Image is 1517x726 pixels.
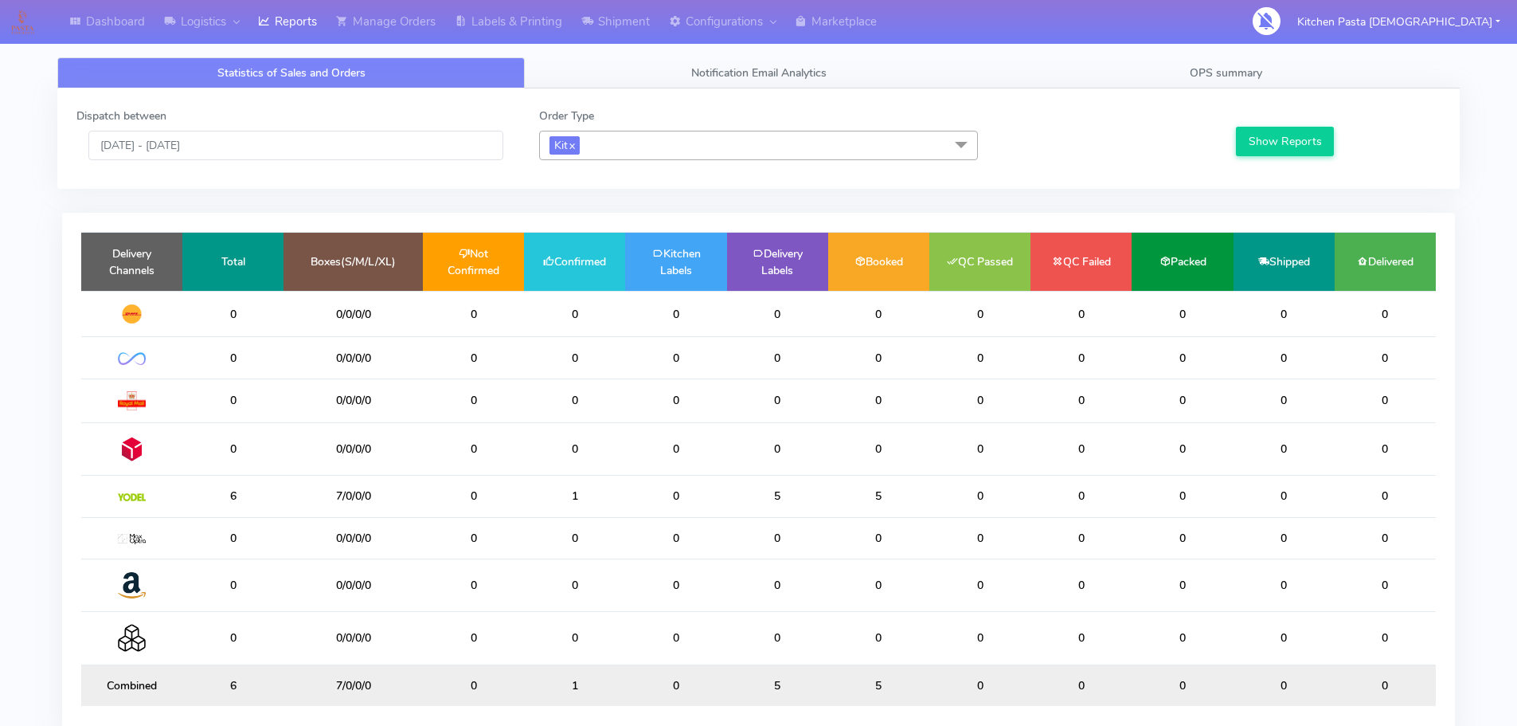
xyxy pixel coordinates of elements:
td: 0 [1335,337,1436,379]
td: 0 [1335,559,1436,611]
td: 0 [524,379,625,422]
td: QC Failed [1030,233,1132,291]
td: 0 [727,291,828,337]
td: 0 [625,559,726,611]
td: 0 [524,559,625,611]
td: 0 [1335,517,1436,559]
td: 0 [828,612,929,665]
td: QC Passed [929,233,1030,291]
td: 0 [1335,665,1436,706]
td: 0 [828,291,929,337]
td: 0 [828,559,929,611]
td: 0 [1030,476,1132,517]
span: Kit [549,136,580,155]
td: 0 [625,665,726,706]
input: Pick the Daterange [88,131,503,160]
td: 0 [1132,337,1233,379]
td: 0 [524,422,625,475]
label: Dispatch between [76,108,166,124]
td: 0/0/0/0 [283,517,423,559]
td: 0 [182,559,283,611]
td: 0 [182,379,283,422]
td: 0 [423,517,524,559]
td: 0 [929,612,1030,665]
td: Delivery Labels [727,233,828,291]
td: 0 [1030,337,1132,379]
td: 0 [1132,665,1233,706]
td: 0 [1132,612,1233,665]
td: 0 [1030,379,1132,422]
td: 0 [1234,517,1335,559]
img: OnFleet [118,352,146,366]
img: DHL [118,304,146,324]
td: 0 [423,422,524,475]
td: 5 [828,665,929,706]
span: Statistics of Sales and Orders [217,65,366,80]
td: 0 [423,476,524,517]
td: 0 [524,337,625,379]
td: 0/0/0/0 [283,291,423,337]
td: 0 [423,379,524,422]
td: 0 [182,422,283,475]
td: 0 [423,665,524,706]
td: 0 [828,337,929,379]
td: Kitchen Labels [625,233,726,291]
td: 0 [625,337,726,379]
td: 0 [182,291,283,337]
td: 1 [524,665,625,706]
td: 0 [1030,422,1132,475]
td: 1 [524,476,625,517]
td: 0 [828,422,929,475]
td: 0 [929,665,1030,706]
td: 6 [182,665,283,706]
td: 0 [524,517,625,559]
td: 0 [1132,559,1233,611]
td: 0 [625,379,726,422]
td: 0 [828,379,929,422]
td: 0 [929,422,1030,475]
td: 0/0/0/0 [283,612,423,665]
td: 0 [1132,476,1233,517]
td: 0 [423,291,524,337]
td: 0 [1335,476,1436,517]
td: 0 [423,559,524,611]
td: 5 [727,665,828,706]
td: 0 [929,559,1030,611]
td: 0 [423,612,524,665]
td: 0 [625,291,726,337]
td: 0 [929,291,1030,337]
td: 0 [1234,291,1335,337]
td: 0 [423,337,524,379]
td: 0 [1132,291,1233,337]
td: 0 [1132,422,1233,475]
td: Total [182,233,283,291]
td: 0 [625,517,726,559]
td: 0 [524,291,625,337]
td: 0 [1335,422,1436,475]
img: DPD [118,435,146,463]
td: 0 [1234,612,1335,665]
td: 0 [929,517,1030,559]
td: 0 [727,559,828,611]
td: 0 [182,337,283,379]
td: 0 [1234,665,1335,706]
td: 0/0/0/0 [283,422,423,475]
td: 0 [625,612,726,665]
td: 0 [828,517,929,559]
td: Packed [1132,233,1233,291]
td: 0 [929,476,1030,517]
td: Booked [828,233,929,291]
td: 0 [1234,559,1335,611]
img: Amazon [118,571,146,599]
a: x [568,136,575,153]
td: 7/0/0/0 [283,665,423,706]
td: 0 [1030,612,1132,665]
button: Kitchen Pasta [DEMOGRAPHIC_DATA] [1285,6,1512,38]
td: 0 [625,476,726,517]
td: 0 [1132,379,1233,422]
td: 0 [727,517,828,559]
img: MaxOptra [118,534,146,545]
td: Delivery Channels [81,233,182,291]
td: 0 [1335,612,1436,665]
td: 0 [1234,337,1335,379]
